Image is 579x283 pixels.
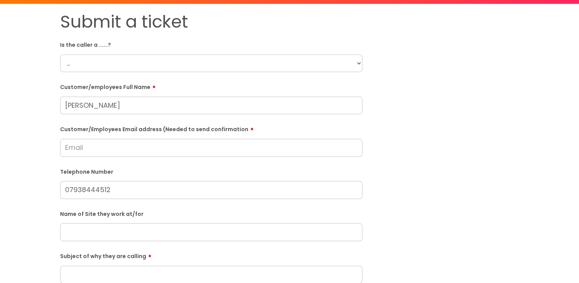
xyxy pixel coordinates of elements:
label: Name of Site they work at/for [60,209,362,217]
h1: Submit a ticket [60,12,362,32]
input: Email [60,139,362,156]
label: Customer/Employees Email address (Needed to send confirmation [60,123,362,133]
label: Subject of why they are calling [60,250,362,260]
label: Customer/employees Full Name [60,81,362,90]
label: Telephone Number [60,167,362,175]
label: Is the caller a ......? [60,40,362,48]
